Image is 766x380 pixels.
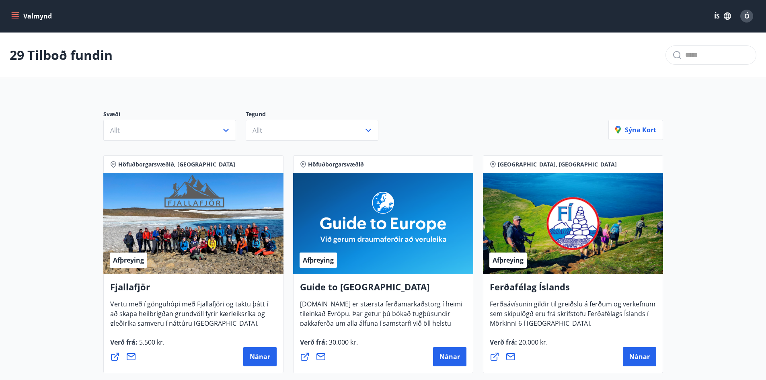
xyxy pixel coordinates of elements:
button: ÍS [710,9,735,23]
span: Afþreying [303,256,334,265]
button: Nánar [433,347,466,366]
span: Verð frá : [300,338,358,353]
span: Ó [744,12,750,21]
span: Höfuðborgarsvæðið, [GEOGRAPHIC_DATA] [118,160,235,168]
span: Afþreying [493,256,524,265]
button: Nánar [243,347,277,366]
span: Verð frá : [490,338,548,353]
span: [GEOGRAPHIC_DATA], [GEOGRAPHIC_DATA] [498,160,617,168]
button: Allt [103,120,236,141]
h4: Ferðafélag Íslands [490,281,656,299]
p: Sýna kort [615,125,656,134]
span: Verð frá : [110,338,164,353]
span: Höfuðborgarsvæðið [308,160,364,168]
span: 5.500 kr. [138,338,164,347]
span: Ferðaávísunin gildir til greiðslu á ferðum og verkefnum sem skipulögð eru frá skrifstofu Ferðafél... [490,300,655,334]
button: menu [10,9,55,23]
button: Allt [246,120,378,141]
p: Tegund [246,110,388,120]
span: Nánar [629,352,650,361]
span: Afþreying [113,256,144,265]
button: Nánar [623,347,656,366]
span: Vertu með í gönguhópi með Fjallafjöri og taktu þátt í að skapa heilbrigðan grundvöll fyrir kærlei... [110,300,268,334]
h4: Guide to [GEOGRAPHIC_DATA] [300,281,466,299]
button: Ó [737,6,756,26]
p: 29 Tilboð fundin [10,46,113,64]
button: Sýna kort [608,120,663,140]
span: 20.000 kr. [517,338,548,347]
span: Allt [253,126,262,135]
h4: Fjallafjör [110,281,277,299]
span: Allt [110,126,120,135]
p: Svæði [103,110,246,120]
span: 30.000 kr. [327,338,358,347]
span: Nánar [250,352,270,361]
span: [DOMAIN_NAME] er stærsta ferðamarkaðstorg í heimi tileinkað Evrópu. Þar getur þú bókað tugþúsundi... [300,300,462,353]
span: Nánar [439,352,460,361]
